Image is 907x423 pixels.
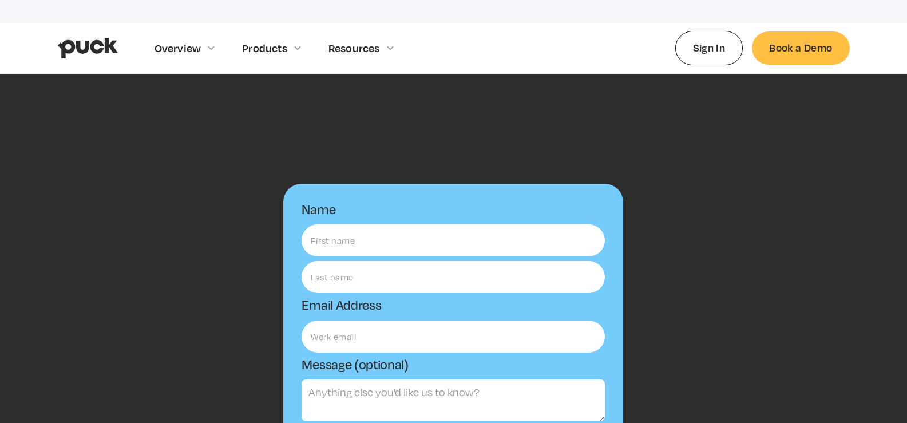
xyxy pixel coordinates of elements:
[155,42,201,54] div: Overview
[328,23,407,73] div: Resources
[302,321,605,353] input: Work email
[302,224,605,256] input: First name
[155,23,229,73] div: Overview
[302,202,335,217] label: Name
[328,42,380,54] div: Resources
[58,23,118,73] a: home
[302,298,381,313] label: Email Address
[242,23,315,73] div: Products
[242,42,287,54] div: Products
[752,31,849,64] a: Book a Demo
[302,357,408,372] label: Message (optional)
[675,31,743,65] a: Sign In
[302,261,605,293] input: Last name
